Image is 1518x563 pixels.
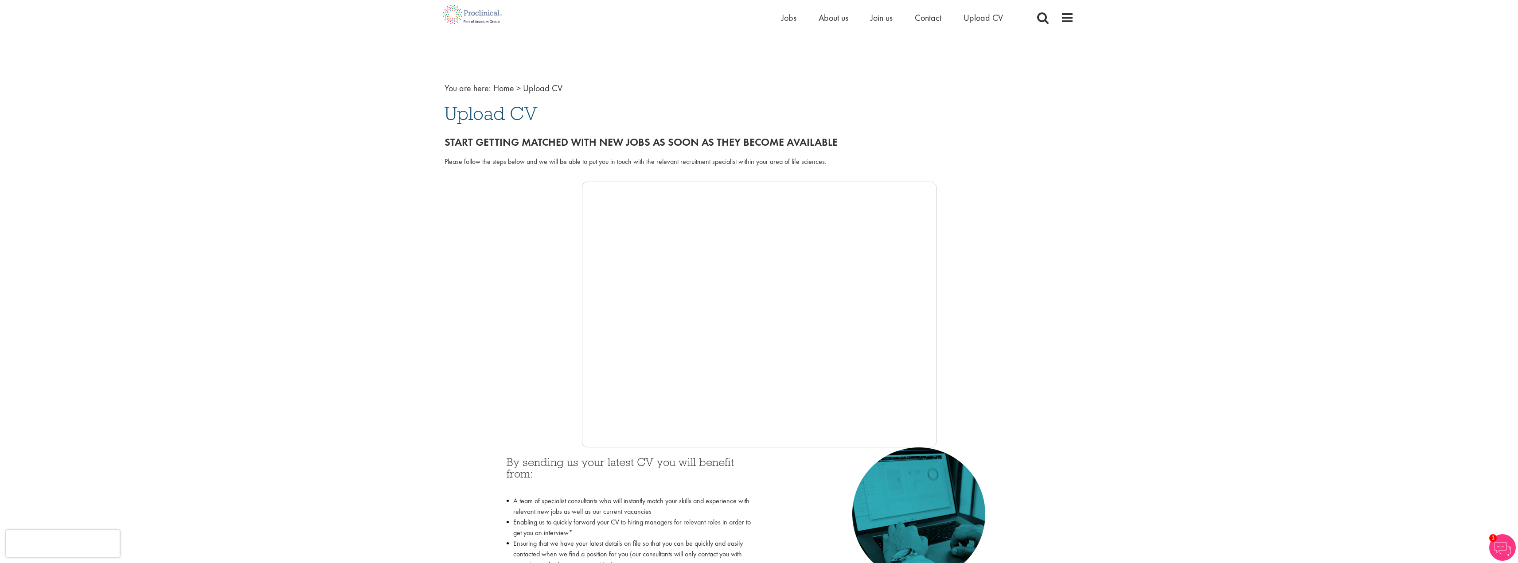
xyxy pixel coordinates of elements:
a: Jobs [781,12,796,23]
a: breadcrumb link [493,82,514,94]
a: Contact [915,12,941,23]
li: A team of specialist consultants who will instantly match your skills and experience with relevan... [507,496,753,517]
span: 1 [1489,534,1497,542]
li: Enabling us to quickly forward your CV to hiring managers for relevant roles in order to get you ... [507,517,753,538]
h3: By sending us your latest CV you will benefit from: [507,456,753,491]
div: Please follow the steps below and we will be able to put you in touch with the relevant recruitme... [445,157,1074,167]
span: You are here: [445,82,491,94]
h2: Start getting matched with new jobs as soon as they become available [445,136,1074,148]
img: Chatbot [1489,534,1516,561]
span: > [516,82,521,94]
a: Upload CV [964,12,1003,23]
a: About us [819,12,848,23]
span: Upload CV [445,101,538,125]
span: Upload CV [523,82,562,94]
a: Join us [870,12,893,23]
iframe: reCAPTCHA [6,530,120,557]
